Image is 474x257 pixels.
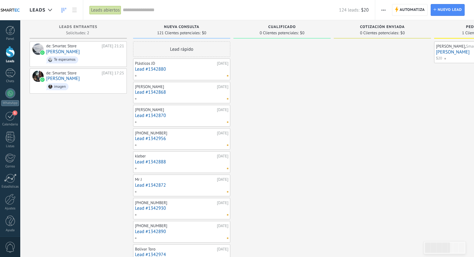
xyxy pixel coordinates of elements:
[1,59,19,63] div: Leads
[1,100,19,106] div: WhatsApp
[46,49,80,54] a: [PERSON_NAME]
[32,44,44,55] div: Ivan Farinango
[360,25,405,29] span: Cotización enviada
[66,31,89,35] span: Solicitudes: 2
[202,31,206,35] span: $0
[46,71,99,76] div: de: Smartec Store
[1,165,19,169] div: Correo
[135,223,215,228] div: [PHONE_NUMBER]
[227,214,228,216] span: No hay nada asignado
[40,77,45,82] img: waba.svg
[337,25,428,30] div: Cotización enviada
[46,44,99,49] div: de: Smartec Store
[217,223,228,228] div: [DATE]
[157,31,200,35] span: 121 Clientes potenciales:
[135,206,228,211] a: Lead #1342930
[1,37,19,41] div: Panel
[227,121,228,123] span: No hay nada asignado
[260,31,299,35] span: 0 Clientes potenciales:
[217,177,228,182] div: [DATE]
[227,168,228,169] span: No hay nada asignado
[217,154,228,159] div: [DATE]
[89,6,121,15] div: Leads abiertos
[217,247,228,252] div: [DATE]
[227,237,228,239] span: No hay nada asignado
[339,7,360,13] span: 124 leads:
[102,71,124,76] div: [DATE] 17:25
[438,4,462,16] span: Nuevo lead
[135,159,228,165] a: Lead #1342888
[135,229,228,234] a: Lead #1342890
[268,25,296,29] span: Cualificado
[54,58,75,62] div: Te esperamos
[30,7,45,13] span: Leads
[400,31,405,35] span: $0
[135,107,215,112] div: [PERSON_NAME]
[227,144,228,146] span: No hay nada asignado
[227,98,228,100] span: No hay nada asignado
[1,228,19,232] div: Ayuda
[54,85,66,89] div: imagen
[135,136,228,141] a: Lead #1342956
[135,84,215,89] div: [PERSON_NAME]
[102,44,124,49] div: [DATE] 21:21
[59,25,98,29] span: Leads Entrantes
[361,7,369,13] span: $20
[217,61,228,66] div: [DATE]
[135,247,215,252] div: Bolivar Toro
[1,207,19,211] div: Ajustes
[32,71,44,82] div: Gustavo Castro
[217,84,228,89] div: [DATE]
[135,154,215,159] div: kleber
[12,110,17,115] span: 1
[135,113,228,118] a: Lead #1342870
[1,79,19,83] div: Chats
[40,50,45,55] img: waba.svg
[436,56,442,61] span: $20
[217,131,228,136] div: [DATE]
[217,200,228,205] div: [DATE]
[360,31,399,35] span: 0 Clientes potenciales:
[136,25,227,30] div: Nueva consulta
[135,183,228,188] a: Lead #1342872
[1,185,19,189] div: Estadísticas
[392,4,428,16] a: Automatiza
[135,90,228,95] a: Lead #1342868
[300,31,304,35] span: $0
[217,107,228,112] div: [DATE]
[135,131,215,136] div: [PHONE_NUMBER]
[227,191,228,193] span: No hay nada asignado
[46,76,80,81] a: [PERSON_NAME]
[33,25,124,30] div: Leads Entrantes
[133,41,230,57] div: Lead rápido
[135,200,215,205] div: [PHONE_NUMBER]
[135,61,215,66] div: Plásticos JD
[1,144,19,148] div: Listas
[227,75,228,77] span: No hay nada asignado
[237,25,328,30] div: Cualificado
[400,4,425,16] span: Automatiza
[1,123,19,127] div: Calendario
[135,177,215,182] div: Mr J
[431,4,465,16] a: Nuevo lead
[135,67,228,72] a: Lead #1342880
[164,25,199,29] span: Nueva consulta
